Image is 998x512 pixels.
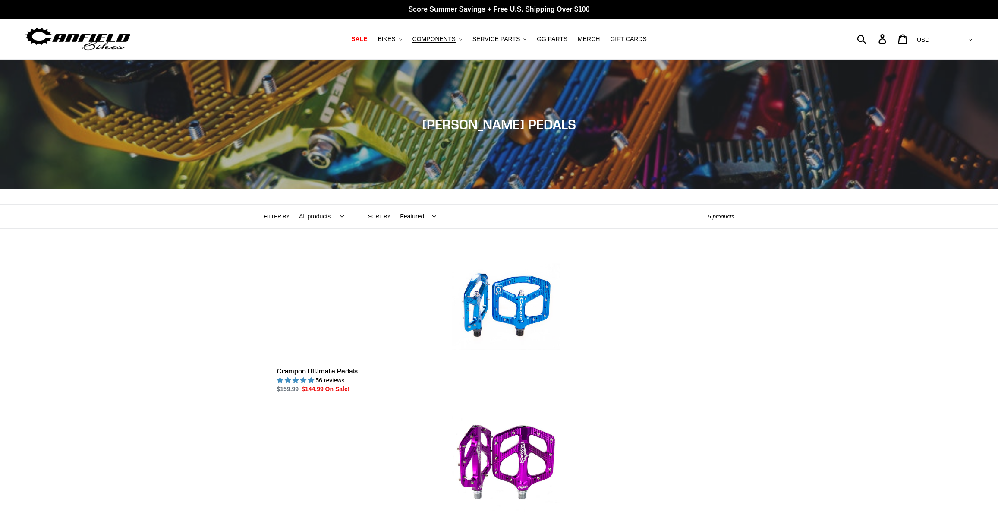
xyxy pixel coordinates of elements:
[862,29,884,48] input: Search
[24,25,132,53] img: Canfield Bikes
[468,33,531,45] button: SERVICE PARTS
[537,35,567,43] span: GG PARTS
[578,35,600,43] span: MERCH
[373,33,406,45] button: BIKES
[408,33,466,45] button: COMPONENTS
[378,35,395,43] span: BIKES
[347,33,371,45] a: SALE
[472,35,520,43] span: SERVICE PARTS
[606,33,651,45] a: GIFT CARDS
[351,35,367,43] span: SALE
[412,35,456,43] span: COMPONENTS
[573,33,604,45] a: MERCH
[532,33,572,45] a: GG PARTS
[708,213,734,220] span: 5 products
[610,35,647,43] span: GIFT CARDS
[264,213,290,221] label: Filter by
[422,117,576,132] span: [PERSON_NAME] PEDALS
[368,213,390,221] label: Sort by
